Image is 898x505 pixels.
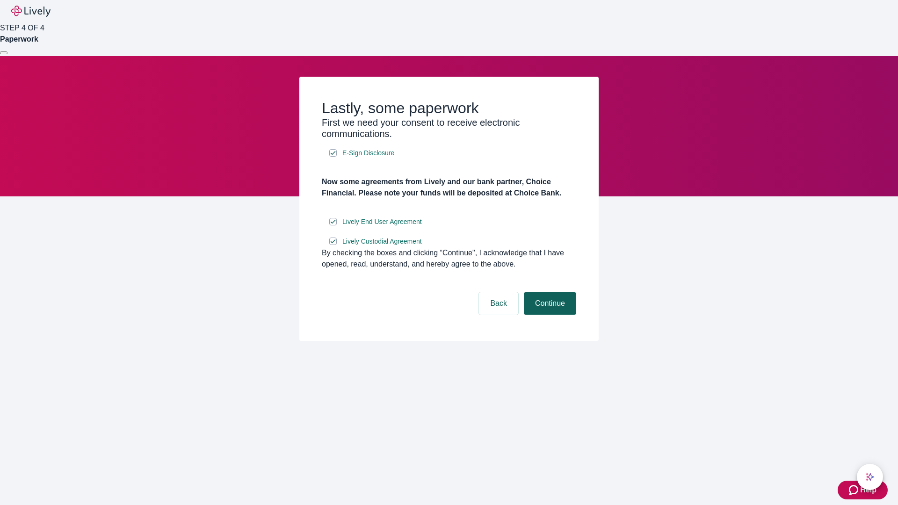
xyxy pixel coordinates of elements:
[340,147,396,159] a: e-sign disclosure document
[322,117,576,139] h3: First we need your consent to receive electronic communications.
[838,481,888,499] button: Zendesk support iconHelp
[322,99,576,117] h2: Lastly, some paperwork
[340,236,424,247] a: e-sign disclosure document
[342,237,422,246] span: Lively Custodial Agreement
[479,292,518,315] button: Back
[849,484,860,496] svg: Zendesk support icon
[322,176,576,199] h4: Now some agreements from Lively and our bank partner, Choice Financial. Please note your funds wi...
[342,148,394,158] span: E-Sign Disclosure
[865,472,875,482] svg: Lively AI Assistant
[524,292,576,315] button: Continue
[11,6,51,17] img: Lively
[857,464,883,490] button: chat
[322,247,576,270] div: By checking the boxes and clicking “Continue", I acknowledge that I have opened, read, understand...
[860,484,876,496] span: Help
[342,217,422,227] span: Lively End User Agreement
[340,216,424,228] a: e-sign disclosure document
